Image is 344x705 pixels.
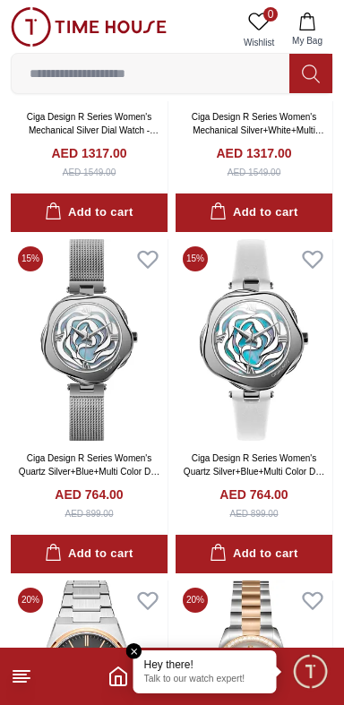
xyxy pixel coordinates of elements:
div: Hey there! [144,658,266,672]
span: 15 % [183,246,208,271]
h4: AED 764.00 [219,486,288,503]
img: ... [11,7,167,47]
div: AED 1549.00 [228,166,281,179]
div: Add to cart [210,202,297,223]
div: Add to cart [210,544,297,564]
span: 20 % [183,588,208,613]
button: Add to cart [176,535,332,573]
em: Close tooltip [126,643,142,659]
h4: AED 1317.00 [216,144,291,162]
div: AED 899.00 [230,507,279,520]
h4: AED 1317.00 [51,144,126,162]
div: Chat Widget [291,652,331,692]
span: 20 % [18,588,43,613]
button: Add to cart [11,193,168,232]
div: Add to cart [45,202,133,223]
div: Add to cart [45,544,133,564]
a: Home [107,666,129,687]
span: 0 [263,7,278,21]
div: AED 899.00 [65,507,114,520]
h4: AED 764.00 [55,486,123,503]
a: Ciga Design R Series Women's Quartz Silver+Blue+Multi Color Dial Watch - R012-SISI-W3 [19,453,159,490]
a: Ciga Design R Series Women's Mechanical Silver Dial Watch - R032-CS01-W5WH [27,112,159,149]
img: Ciga Design R Series Women's Quartz Silver+Blue+Multi Color Dial Watch - R012-SISI-W3 [11,239,168,441]
span: My Bag [285,34,330,47]
span: 15 % [18,246,43,271]
a: 0Wishlist [236,7,281,53]
a: Ciga Design R Series Women's Mechanical Silver+White+Multi Color Dial Watch - R022-SISI-W1 [188,112,324,149]
div: AED 1549.00 [63,166,116,179]
button: My Bag [281,7,333,53]
a: Ciga Design R Series Women's Quartz Silver+Blue+Multi Color Dial Watch - R012-SISI-W1 [184,453,324,490]
button: Add to cart [11,535,168,573]
img: Ciga Design R Series Women's Quartz Silver+Blue+Multi Color Dial Watch - R012-SISI-W1 [176,239,332,441]
p: Talk to our watch expert! [144,674,266,686]
button: Add to cart [176,193,332,232]
span: Wishlist [236,36,281,49]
